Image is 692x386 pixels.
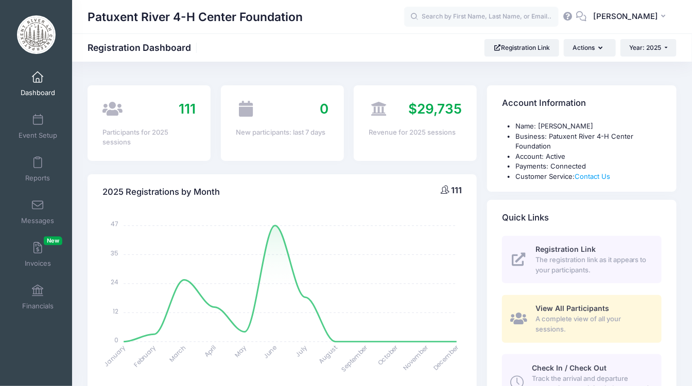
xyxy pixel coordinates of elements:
[593,11,658,22] span: [PERSON_NAME]
[532,363,607,372] span: Check In / Check Out
[132,343,158,369] tspan: February
[167,343,188,363] tspan: March
[111,248,118,257] tspan: 35
[21,216,54,225] span: Messages
[13,151,62,187] a: Reports
[515,132,662,152] li: Business: Patuxent River 4-H Center Foundation
[535,314,650,334] span: A complete view of all your sessions.
[88,5,303,29] h1: Patuxent River 4-H Center Foundation
[515,152,662,162] li: Account: Active
[564,39,615,57] button: Actions
[236,127,329,138] div: New participants: last 7 days
[502,204,549,233] h4: Quick Links
[485,39,559,57] a: Registration Link
[293,343,309,359] tspan: July
[113,306,118,315] tspan: 12
[25,174,50,182] span: Reports
[320,101,328,117] span: 0
[515,161,662,172] li: Payments: Connected
[515,172,662,182] li: Customer Service:
[102,177,220,207] h4: 2025 Registrations by Month
[502,295,662,342] a: View All Participants A complete view of all your sessions.
[179,101,196,117] span: 111
[111,278,118,286] tspan: 24
[502,236,662,283] a: Registration Link The registration link as it appears to your participants.
[535,245,596,253] span: Registration Link
[25,259,51,268] span: Invoices
[575,172,610,180] a: Contact Us
[13,194,62,230] a: Messages
[21,88,55,97] span: Dashboard
[44,236,62,245] span: New
[13,236,62,272] a: InvoicesNew
[13,108,62,144] a: Event Setup
[376,343,400,367] tspan: October
[339,343,370,373] tspan: September
[535,255,650,275] span: The registration link as it appears to your participants.
[431,343,461,372] tspan: December
[369,127,462,138] div: Revenue for 2025 sessions
[19,131,57,140] span: Event Setup
[262,343,279,360] tspan: June
[586,5,677,29] button: [PERSON_NAME]
[451,185,462,195] span: 111
[630,44,662,51] span: Year: 2025
[408,101,462,117] span: $29,735
[114,336,118,344] tspan: 0
[535,304,609,313] span: View All Participants
[17,15,56,54] img: Patuxent River 4-H Center Foundation
[317,343,339,365] tspan: August
[13,66,62,102] a: Dashboard
[620,39,677,57] button: Year: 2025
[404,7,559,27] input: Search by First Name, Last Name, or Email...
[202,343,218,358] tspan: April
[233,343,248,359] tspan: May
[401,343,430,372] tspan: November
[111,219,118,228] tspan: 47
[515,121,662,132] li: Name: [PERSON_NAME]
[22,302,54,310] span: Financials
[102,343,127,369] tspan: January
[502,89,586,118] h4: Account Information
[88,42,200,53] h1: Registration Dashboard
[102,127,196,148] div: Participants for 2025 sessions
[13,279,62,315] a: Financials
